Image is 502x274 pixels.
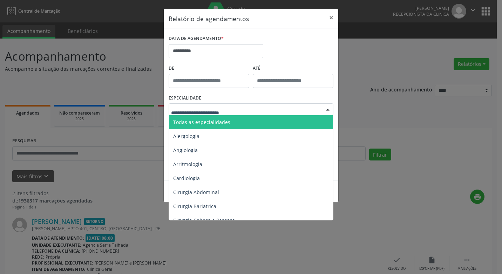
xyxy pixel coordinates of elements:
span: Alergologia [173,133,199,139]
span: Cirurgia Bariatrica [173,203,216,210]
label: ATÉ [253,63,333,74]
label: De [169,63,249,74]
span: Arritmologia [173,161,202,167]
span: Cirurgia Abdominal [173,189,219,196]
span: Cirurgia Cabeça e Pescoço [173,217,235,224]
span: Cardiologia [173,175,200,181]
button: Close [324,9,338,26]
label: DATA DE AGENDAMENTO [169,33,224,44]
span: Angiologia [173,147,198,153]
label: ESPECIALIDADE [169,93,201,104]
h5: Relatório de agendamentos [169,14,249,23]
span: Todas as especialidades [173,119,230,125]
